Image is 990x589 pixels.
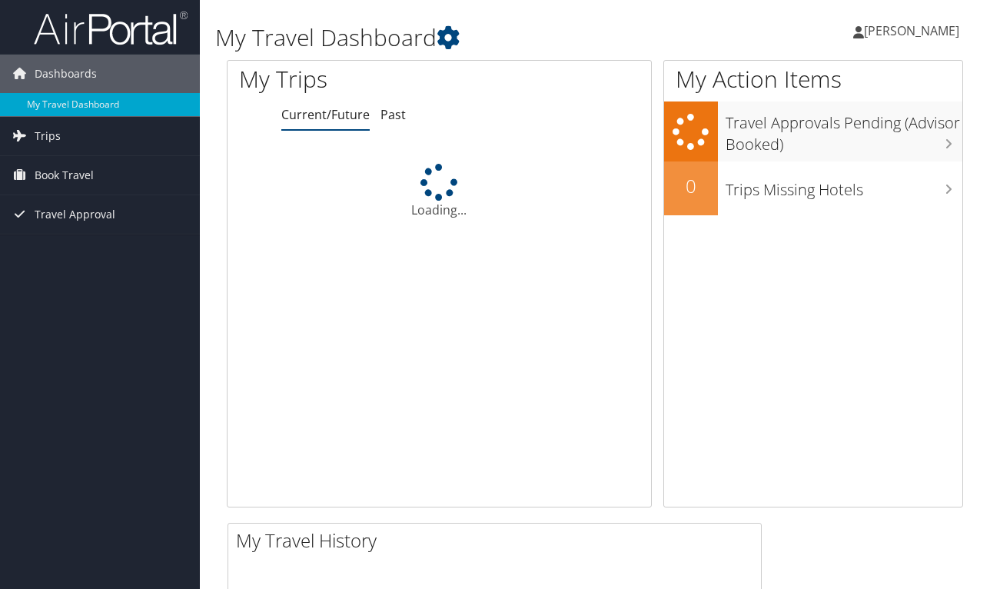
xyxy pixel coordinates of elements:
[726,171,962,201] h3: Trips Missing Hotels
[35,156,94,195] span: Book Travel
[281,106,370,123] a: Current/Future
[34,10,188,46] img: airportal-logo.png
[664,173,718,199] h2: 0
[853,8,975,54] a: [PERSON_NAME]
[380,106,406,123] a: Past
[236,527,761,554] h2: My Travel History
[35,117,61,155] span: Trips
[215,22,722,54] h1: My Travel Dashboard
[35,195,115,234] span: Travel Approval
[239,63,463,95] h1: My Trips
[664,161,962,215] a: 0Trips Missing Hotels
[35,55,97,93] span: Dashboards
[664,101,962,161] a: Travel Approvals Pending (Advisor Booked)
[726,105,962,155] h3: Travel Approvals Pending (Advisor Booked)
[864,22,959,39] span: [PERSON_NAME]
[228,164,651,219] div: Loading...
[664,63,962,95] h1: My Action Items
